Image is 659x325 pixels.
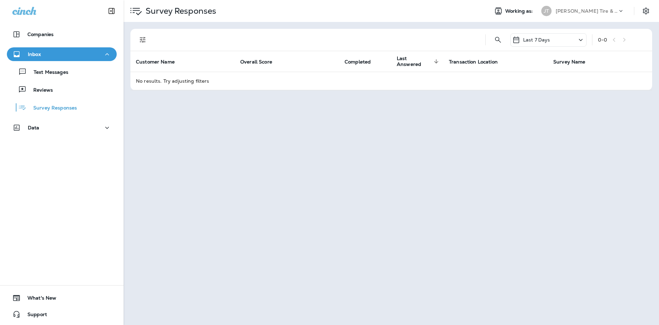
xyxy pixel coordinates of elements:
p: Survey Responses [26,105,77,112]
span: Survey Name [553,59,594,65]
button: Text Messages [7,65,117,79]
p: Reviews [26,87,53,94]
button: Survey Responses [7,100,117,115]
button: Reviews [7,82,117,97]
button: Inbox [7,47,117,61]
p: Inbox [28,51,41,57]
button: Filters [136,33,150,47]
div: 0 - 0 [598,37,607,43]
span: What's New [21,295,56,303]
span: Transaction Location [449,59,498,65]
span: Customer Name [136,59,175,65]
button: Settings [640,5,652,17]
button: What's New [7,291,117,305]
p: Companies [27,32,54,37]
span: Overall Score [240,59,281,65]
span: Transaction Location [449,59,507,65]
span: Last Answered [397,56,432,67]
span: Completed [345,59,380,65]
span: Last Answered [397,56,441,67]
td: No results. Try adjusting filters [130,72,652,90]
button: Support [7,307,117,321]
span: Working as: [505,8,534,14]
span: Overall Score [240,59,272,65]
span: Completed [345,59,371,65]
span: Survey Name [553,59,586,65]
button: Data [7,121,117,135]
button: Collapse Sidebar [102,4,121,18]
p: Survey Responses [143,6,216,16]
p: Data [28,125,39,130]
p: Last 7 Days [523,37,550,43]
p: [PERSON_NAME] Tire & Auto [556,8,617,14]
div: JT [541,6,552,16]
button: Companies [7,27,117,41]
span: Support [21,312,47,320]
p: Text Messages [27,69,68,76]
span: Customer Name [136,59,184,65]
button: Search Survey Responses [491,33,505,47]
